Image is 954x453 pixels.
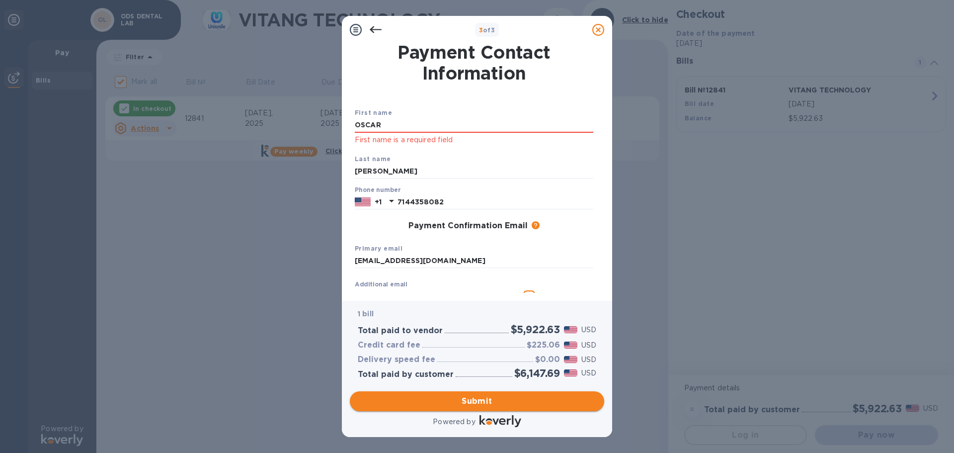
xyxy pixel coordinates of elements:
span: Submit [358,395,596,407]
p: USD [581,340,596,351]
b: Primary email [355,245,402,252]
p: USD [581,368,596,378]
img: USD [564,369,577,376]
p: USD [581,355,596,365]
img: USD [564,326,577,333]
b: Last name [355,155,391,163]
label: Phone number [355,187,400,193]
h3: Total paid to vendor [358,326,443,336]
h2: $5,922.63 [511,323,560,336]
input: Enter additional email [355,289,519,304]
img: Logo [479,415,521,427]
h3: $0.00 [535,355,560,364]
p: Powered by [433,417,475,427]
p: +1 [375,197,382,207]
u: Add to the list [539,292,593,300]
h3: $225.06 [527,341,560,350]
input: Enter your last name [355,164,593,179]
input: Enter your phone number [397,194,593,209]
img: USD [564,356,577,363]
img: USD [564,342,577,349]
b: First name [355,109,392,116]
h1: Payment Contact Information [355,42,593,84]
p: USD [581,325,596,335]
span: 3 [479,26,483,34]
h3: Total paid by customer [358,370,454,379]
input: Enter your primary name [355,254,593,269]
label: Additional email [355,282,407,288]
b: of 3 [479,26,495,34]
p: First name is a required field [355,134,593,146]
h3: Delivery speed fee [358,355,435,364]
h3: Credit card fee [358,341,420,350]
button: Submit [350,391,604,411]
h2: $6,147.69 [514,367,560,379]
img: US [355,196,371,207]
input: Enter your first name [355,118,593,133]
h3: Payment Confirmation Email [408,221,528,231]
b: 1 bill [358,310,374,318]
